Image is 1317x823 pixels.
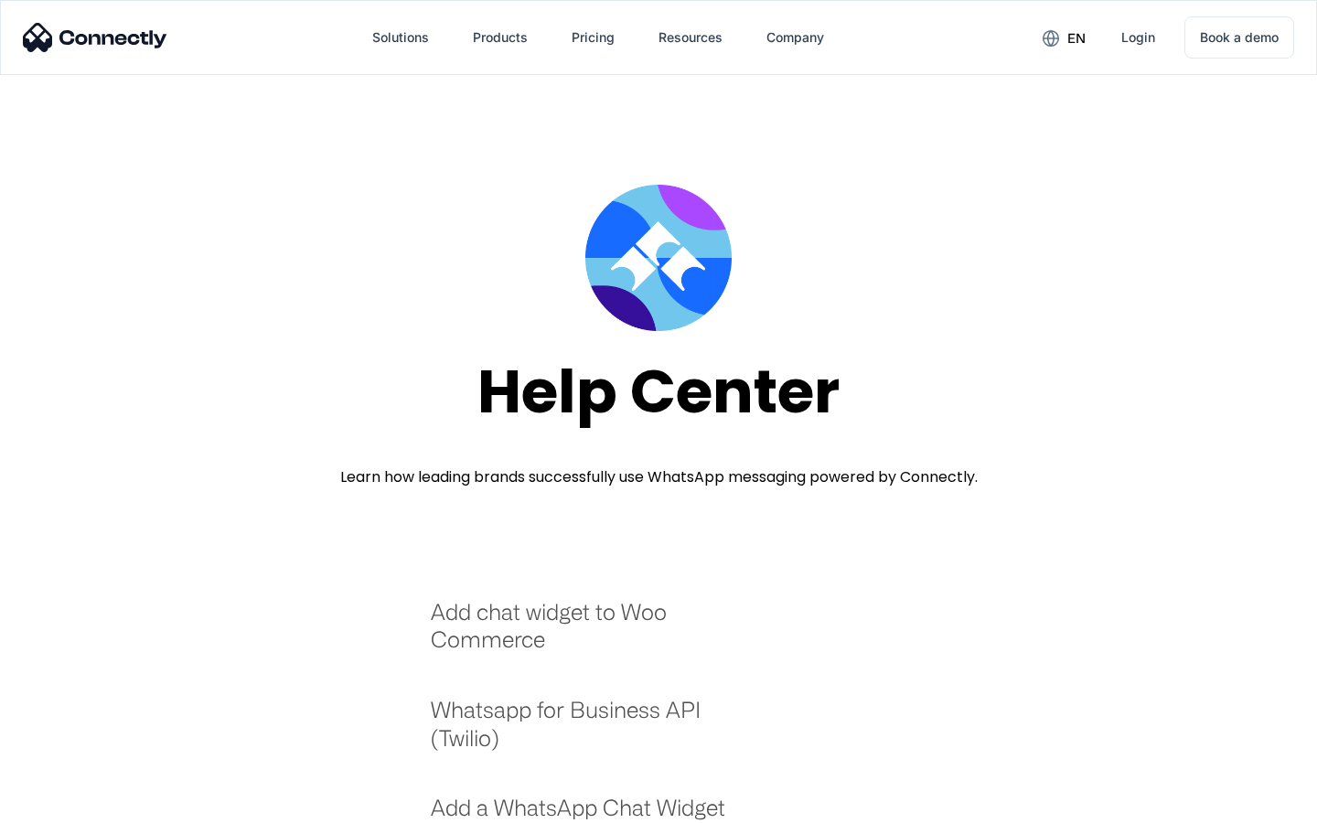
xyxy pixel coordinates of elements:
[1184,16,1294,59] a: Book a demo
[23,23,167,52] img: Connectly Logo
[1067,26,1086,51] div: en
[431,696,750,770] a: Whatsapp for Business API (Twilio)
[572,25,615,50] div: Pricing
[766,25,824,50] div: Company
[372,25,429,50] div: Solutions
[431,598,750,672] a: Add chat widget to Woo Commerce
[1107,16,1170,59] a: Login
[557,16,629,59] a: Pricing
[340,466,978,488] div: Learn how leading brands successfully use WhatsApp messaging powered by Connectly.
[658,25,723,50] div: Resources
[473,25,528,50] div: Products
[477,358,840,425] div: Help Center
[37,791,110,817] ul: Language list
[1121,25,1155,50] div: Login
[18,791,110,817] aside: Language selected: English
